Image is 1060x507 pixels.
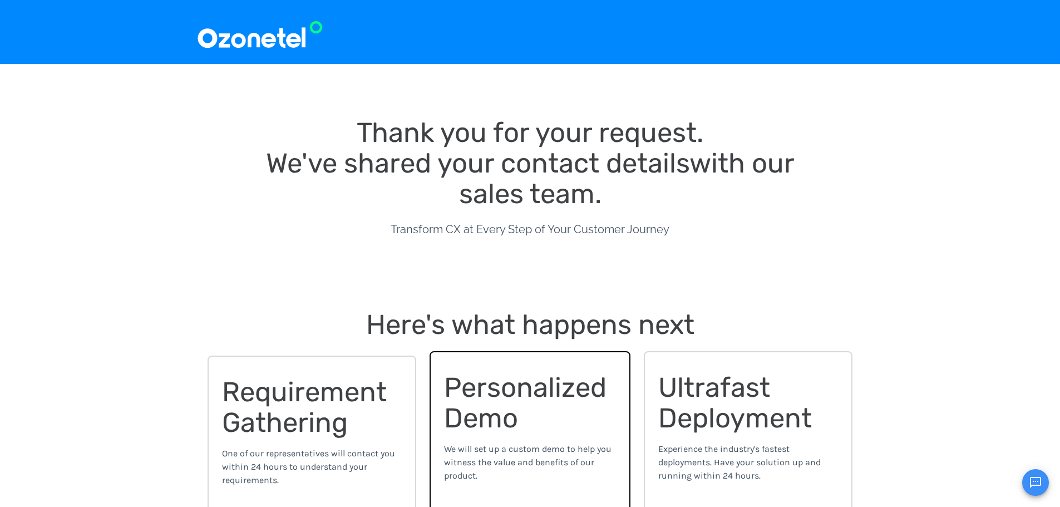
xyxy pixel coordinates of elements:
span: with our sales team. [459,147,801,210]
span: Thank you for your request. [357,116,703,149]
span: Ultrafast Deployment [658,371,812,434]
span: Here's what happens next [366,308,694,341]
span: Transform CX at Every Step of Your Customer Journey [391,223,669,236]
span: One of our representatives will contact you within 24 hours to understand your requirements. [222,448,395,485]
button: Open chat [1022,469,1049,496]
span: We've shared your contact details [266,147,689,179]
span: Personalized Demo [444,371,613,434]
span: We will set up a custom demo to help you witness the value and benefits of our product. [444,444,612,481]
span: Requirement Gathering [222,376,393,439]
span: Experience the industry's fastest deployments. Have your solution up and running within 24 hours. [658,444,821,481]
